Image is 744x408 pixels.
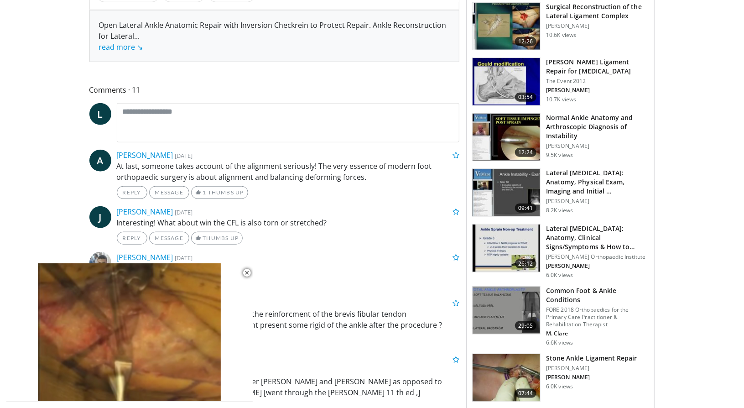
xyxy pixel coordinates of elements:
[546,365,637,372] p: [PERSON_NAME]
[546,168,649,196] h3: Lateral [MEDICAL_DATA]: Anatomy, Physical Exam, Imaging and Initial …
[515,37,537,46] span: 12:26
[175,208,193,216] small: [DATE]
[6,263,253,402] video-js: Video Player
[89,84,460,96] span: Comments 11
[149,186,189,199] a: Message
[191,232,243,245] a: Thumbs Up
[473,58,540,105] img: O0cEsGv5RdudyPNn4xMDoxOmtxOwKG7D_3.150x105_q85_crop-smart_upscale.jpg
[546,78,649,85] p: The Event 2012
[473,169,540,216] img: c2iSbFw6b5_lmbUn4xMDoxOjByO_JhYE.150x105_q85_crop-smart_upscale.jpg
[472,224,649,279] a: 26:12 Lateral [MEDICAL_DATA]: Anatomy, Clinical Signs/Symptoms & How to… [PERSON_NAME] Orthopaedi...
[117,161,460,183] p: At last, someone takes account of the alignment seriously! The very essence of modern foot orthop...
[472,58,649,106] a: 03:54 [PERSON_NAME] Ligament Repair for [MEDICAL_DATA] The Event 2012 [PERSON_NAME] 10.7K views
[99,31,143,52] span: ...
[175,254,193,262] small: [DATE]
[473,287,540,334] img: 6ece7218-3b5d-40f5-ae19-d9dd7468f08b.150x105_q85_crop-smart_upscale.jpg
[117,232,147,245] a: Reply
[546,142,649,150] p: [PERSON_NAME]
[99,20,450,52] div: Open Lateral Ankle Anatomic Repair with Inversion Checkrein to Protect Repair. Ankle Reconstructi...
[546,198,649,205] p: [PERSON_NAME]
[546,262,649,270] p: [PERSON_NAME]
[117,252,173,262] a: [PERSON_NAME]
[238,263,256,282] button: Close
[546,207,573,214] p: 8.2K views
[546,253,649,261] p: [PERSON_NAME] Orthopaedic Institute
[203,189,206,196] span: 1
[117,150,173,160] a: [PERSON_NAME]
[546,374,637,381] p: [PERSON_NAME]
[99,42,143,52] a: read more ↘
[546,224,649,251] h3: Lateral [MEDICAL_DATA]: Anatomy, Clinical Signs/Symptoms & How to…
[117,263,460,274] p: Thanks for nice helpful video
[515,389,537,398] span: 07:44
[89,150,111,172] a: A
[546,2,649,21] h3: Surgical Reconstruction of the Lateral Ligament Complex
[515,321,537,330] span: 29:05
[546,22,649,30] p: [PERSON_NAME]
[175,152,193,160] small: [DATE]
[546,31,576,39] p: 10.6K views
[472,168,649,217] a: 09:41 Lateral [MEDICAL_DATA]: Anatomy, Physical Exam, Imaging and Initial … [PERSON_NAME] 8.2K views
[546,152,573,159] p: 9.5K views
[546,286,649,304] h3: Common Foot & Ankle Conditions
[473,114,540,161] img: d2d0ffc6-e477-4833-9fd7-972f13e241dd.150x105_q85_crop-smart_upscale.jpg
[117,207,173,217] a: [PERSON_NAME]
[472,113,649,162] a: 12:24 Normal Ankle Anatomy and Arthroscopic Diagnosis of Instability [PERSON_NAME] 9.5K views
[515,204,537,213] span: 09:41
[515,93,537,102] span: 03:54
[117,309,460,330] p: Thanks for the vídeo. When do you use the reinforcment of the brevis fibular tendon ([PERSON_NAME...
[149,232,189,245] a: Message
[473,354,540,402] img: 5c988a3b-ab12-4801-b86e-0073d8051b9e.150x105_q85_crop-smart_upscale.jpg
[546,330,649,337] p: M. Clare
[117,186,147,199] a: Reply
[515,148,537,157] span: 12:24
[89,103,111,125] a: L
[473,3,540,50] img: FZUcRHgrY5h1eNdH4xMDoxOjByO_JhYE_1.150x105_q85_crop-smart_upscale.jpg
[546,87,649,94] p: [PERSON_NAME]
[515,259,537,268] span: 26:12
[89,206,111,228] a: J
[546,306,649,328] p: FORE 2018 Orthopaedics for the Primary Care Practitioner & Rehabilitation Therapist
[473,225,540,272] img: b9614b73-979d-4b28-9abd-6f23ea361d68.150x105_q85_crop-smart_upscale.jpg
[546,383,573,390] p: 6.0K views
[89,252,111,274] img: Avatar
[117,217,460,228] p: Interesting! What about win the CFL is also torn or stretched?
[546,58,649,76] h3: [PERSON_NAME] Ligament Repair for [MEDICAL_DATA]
[546,272,573,279] p: 6.0K views
[546,113,649,141] h3: Normal Ankle Anatomy and Arthroscopic Diagnosis of Instability
[191,186,248,199] a: 1 Thumbs Up
[546,96,576,103] p: 10.7K views
[546,339,573,346] p: 6.6K views
[546,354,637,363] h3: Stone Ankle Ligament Repair
[472,286,649,346] a: 29:05 Common Foot & Ankle Conditions FORE 2018 Orthopaedics for the Primary Care Practitioner & R...
[472,354,649,402] a: 07:44 Stone Ankle Ligament Repair [PERSON_NAME] [PERSON_NAME] 6.0K views
[472,2,649,51] a: 12:26 Surgical Reconstruction of the Lateral Ligament Complex [PERSON_NAME] 10.6K views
